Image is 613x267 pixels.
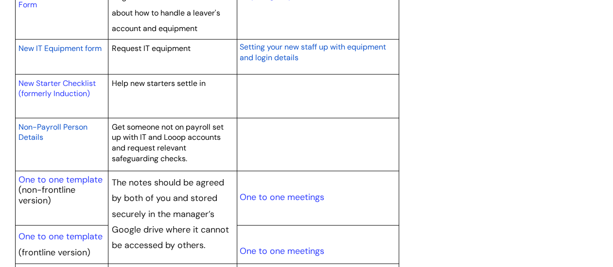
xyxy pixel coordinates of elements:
[112,78,206,88] span: Help new starters settle in
[18,78,96,99] a: New Starter Checklist (formerly Induction)
[18,231,103,242] a: One to one template
[15,225,108,264] td: (frontline version)
[18,121,88,143] a: Non-Payroll Person Details
[239,41,385,63] a: Setting your new staff up with equipment and login details
[239,245,324,257] a: One to one meetings
[18,122,88,143] span: Non-Payroll Person Details
[112,122,224,164] span: Get someone not on payroll set up with IT and Looop accounts and request relevant safeguarding ch...
[18,174,103,185] a: One to one template
[18,43,102,53] span: New IT Equipment form
[18,185,105,206] p: (non-frontline version)
[239,191,324,203] a: One to one meetings
[108,171,237,264] td: The notes should be agreed by both of you and stored securely in the manager’s Google drive where...
[18,42,102,54] a: New IT Equipment form
[239,42,385,63] span: Setting your new staff up with equipment and login details
[112,43,191,53] span: Request IT equipment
